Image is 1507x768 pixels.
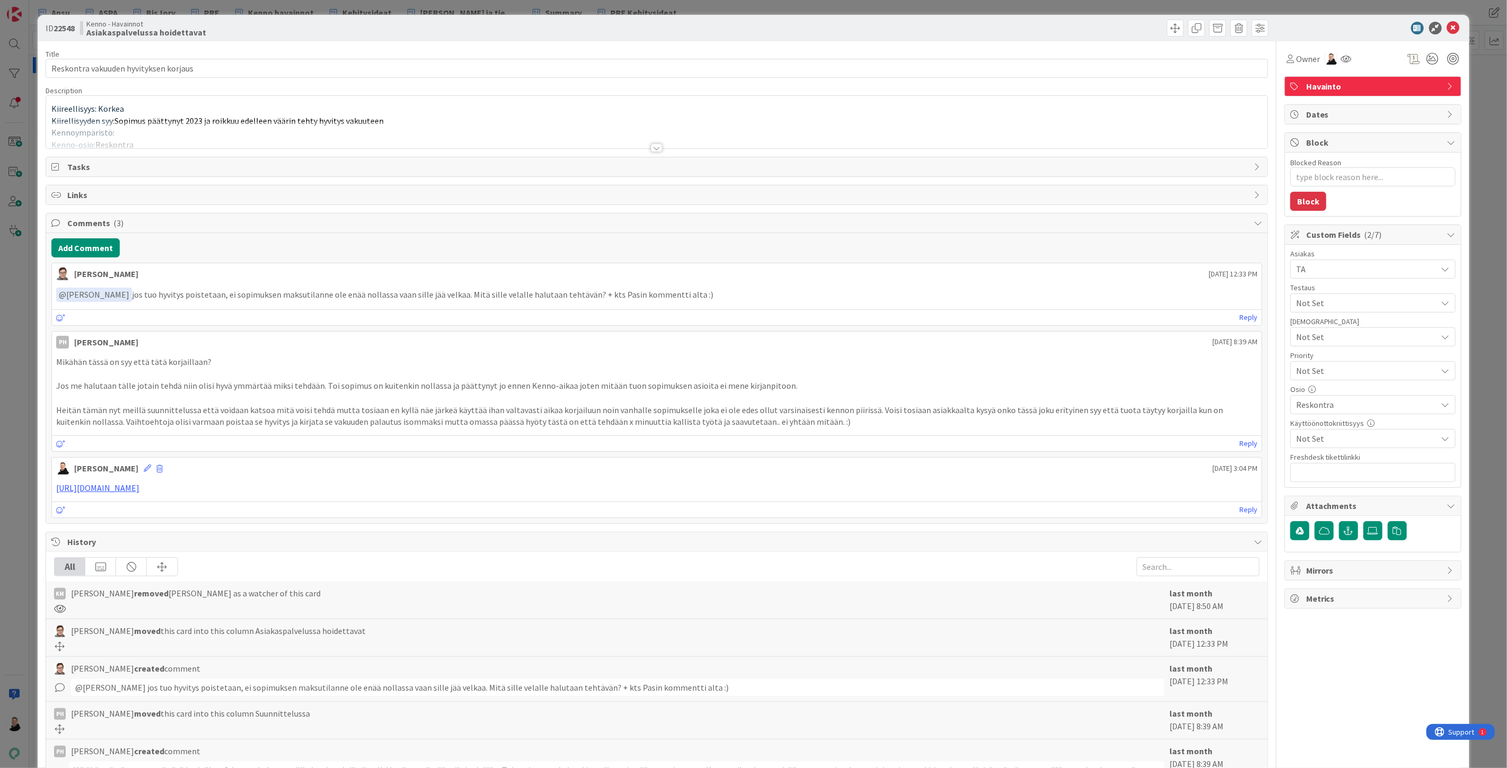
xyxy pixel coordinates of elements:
[1137,557,1260,576] input: Search...
[71,587,321,600] span: [PERSON_NAME] [PERSON_NAME] as a watcher of this card
[1296,263,1437,275] span: TA
[51,103,124,114] span: Kiireellisyys: Korkea
[22,2,48,14] span: Support
[1290,192,1326,211] button: Block
[67,160,1248,173] span: Tasks
[1306,108,1442,121] span: Dates
[1296,52,1320,65] span: Owner
[74,267,138,280] div: [PERSON_NAME]
[55,4,58,13] div: 1
[56,462,69,475] img: AN
[56,380,1257,392] p: Jos me halutaan tälle jotain tehdä niin olisi hyvä ymmärtää miksi tehdään. Toi sopimus on kuitenk...
[1169,707,1260,734] div: [DATE] 8:39 AM
[134,663,164,674] b: created
[59,289,66,300] span: @
[1169,588,1212,599] b: last month
[54,746,66,757] div: PH
[71,624,366,637] span: [PERSON_NAME] this card into this column Asiakaspalvelussa hoidettavat
[1212,463,1257,474] span: [DATE] 3:04 PM
[1296,331,1437,343] span: Not Set
[1290,158,1342,167] label: Blocked Reason
[1169,663,1212,674] b: last month
[59,289,129,300] span: [PERSON_NAME]
[1212,336,1257,347] span: [DATE] 8:39 AM
[55,558,85,576] div: All
[56,336,69,349] div: PH
[1296,398,1437,411] span: Reskontra
[56,288,1257,302] p: jos tuo hyvitys poistetaan, ei sopimuksen maksutilanne ole enää nollassa vaan sille jää velkaa. M...
[54,626,66,637] img: SM
[1296,363,1432,378] span: Not Set
[46,22,75,34] span: ID
[1325,53,1337,65] img: AN
[71,679,1164,696] div: @[PERSON_NAME]﻿ jos tuo hyvitys poistetaan, ei sopimuksen maksutilanne ole enää nollassa vaan sil...
[46,59,1268,78] input: type card name here...
[134,588,169,599] b: removed
[46,86,82,95] span: Description
[56,356,1257,368] p: Mikähän tässä on syy että tätä korjaillaan?
[1296,432,1437,445] span: Not Set
[67,189,1248,201] span: Links
[71,707,310,720] span: [PERSON_NAME] this card into this column Suunnittelussa
[74,336,138,349] div: [PERSON_NAME]
[1209,269,1257,280] span: [DATE] 12:33 PM
[51,238,120,257] button: Add Comment
[1239,503,1257,516] a: Reply
[54,588,66,600] div: KM
[1169,626,1212,636] b: last month
[67,535,1248,548] span: History
[54,663,66,675] img: SM
[1290,318,1456,325] div: [DEMOGRAPHIC_DATA]
[1290,284,1456,291] div: Testaus
[1306,564,1442,577] span: Mirrors
[1306,80,1442,93] span: Havainto
[1169,662,1260,696] div: [DATE] 12:33 PM
[51,115,114,126] span: Kiirellisyyden syy:
[71,662,200,675] span: [PERSON_NAME] comment
[54,23,75,33] b: 22548
[134,626,161,636] b: moved
[1169,708,1212,719] b: last month
[1306,592,1442,605] span: Metrics
[114,115,384,126] span: Sopimus päättynyt 2023 ja roikkuu edelleen väärin tehty hyvitys vakuuteen
[56,267,69,280] img: SM
[1364,229,1382,240] span: ( 2/7 )
[74,462,138,475] div: [PERSON_NAME]
[67,217,1248,229] span: Comments
[1306,136,1442,149] span: Block
[86,28,206,37] b: Asiakaspalvelussa hoidettavat
[134,708,161,719] b: moved
[1296,297,1437,309] span: Not Set
[71,745,200,757] span: [PERSON_NAME] comment
[113,218,123,228] span: ( 3 )
[1290,352,1456,359] div: Priority
[46,49,59,59] label: Title
[56,404,1257,428] p: Heitän tämän nyt meillä suunnittelussa että voidaan katsoa mitä voisi tehdä mutta tosiaan en kyll...
[1290,419,1456,427] div: Käyttöönottokriittisyys
[1169,587,1260,613] div: [DATE] 8:50 AM
[56,483,139,493] a: [URL][DOMAIN_NAME]
[1239,311,1257,324] a: Reply
[1306,228,1442,241] span: Custom Fields
[1169,746,1212,756] b: last month
[1290,386,1456,393] div: Osio
[86,20,206,28] span: Kenno - Havainnot
[134,746,164,756] b: created
[1239,437,1257,450] a: Reply
[1290,453,1456,461] div: Freshdesk tikettilinkki
[54,708,66,720] div: PH
[1169,624,1260,651] div: [DATE] 12:33 PM
[1290,250,1456,257] div: Asiakas
[1306,499,1442,512] span: Attachments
